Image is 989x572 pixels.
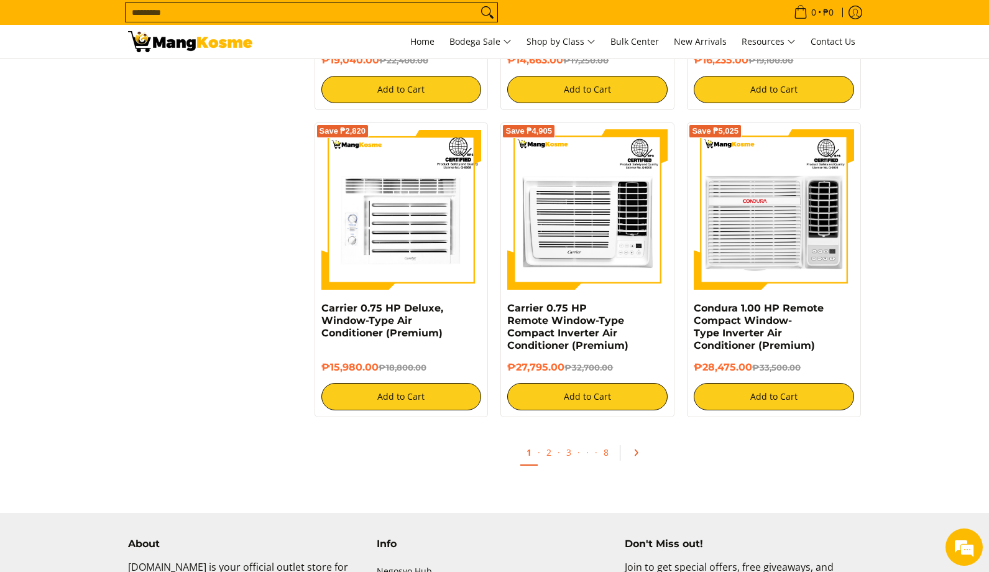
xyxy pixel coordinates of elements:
[204,6,234,36] div: Minimize live chat window
[321,383,482,410] button: Add to Cart
[694,361,854,374] h6: ₱28,475.00
[563,55,609,65] del: ₱17,250.00
[694,129,854,290] img: Condura 1.00 HP Remote Compact Window-Type Inverter Air Conditioner (Premium)
[610,35,659,47] span: Bulk Center
[520,25,602,58] a: Shop by Class
[809,8,818,17] span: 0
[505,127,552,135] span: Save ₱4,905
[128,538,364,550] h4: About
[507,302,628,351] a: Carrier 0.75 HP Remote Window-Type Compact Inverter Air Conditioner (Premium)
[580,440,595,464] span: ·
[507,383,668,410] button: Add to Cart
[321,361,482,374] h6: ₱15,980.00
[625,538,861,550] h4: Don't Miss out!
[804,25,862,58] a: Contact Us
[604,25,665,58] a: Bulk Center
[595,446,597,458] span: ·
[694,54,854,67] h6: ₱16,235.00
[379,362,426,372] del: ₱18,800.00
[527,34,596,50] span: Shop by Class
[668,25,733,58] a: New Arrivals
[564,362,613,372] del: ₱32,700.00
[597,440,615,464] a: 8
[308,436,868,476] ul: Pagination
[811,35,855,47] span: Contact Us
[538,446,540,458] span: ·
[321,302,443,339] a: Carrier 0.75 HP Deluxe, Window-Type Air Conditioner (Premium)
[320,127,366,135] span: Save ₱2,820
[477,3,497,22] button: Search
[379,55,428,65] del: ₱22,400.00
[410,35,435,47] span: Home
[321,54,482,67] h6: ₱19,040.00
[694,76,854,103] button: Add to Cart
[443,25,518,58] a: Bodega Sale
[560,440,577,464] a: 3
[742,34,796,50] span: Resources
[540,440,558,464] a: 2
[692,127,738,135] span: Save ₱5,025
[404,25,441,58] a: Home
[520,440,538,466] a: 1
[752,362,801,372] del: ₱33,500.00
[735,25,802,58] a: Resources
[790,6,837,19] span: •
[128,31,252,52] img: Bodega Sale Aircon l Mang Kosme: Home Appliances Warehouse Sale
[507,54,668,67] h6: ₱14,663.00
[558,446,560,458] span: ·
[6,339,237,383] textarea: Type your message and hit 'Enter'
[321,129,482,290] img: Carrier 0.75 HP Deluxe, Window-Type Air Conditioner (Premium)
[321,76,482,103] button: Add to Cart
[577,446,580,458] span: ·
[694,383,854,410] button: Add to Cart
[821,8,835,17] span: ₱0
[265,25,862,58] nav: Main Menu
[377,538,613,550] h4: Info
[449,34,512,50] span: Bodega Sale
[748,55,793,65] del: ₱19,100.00
[65,70,209,86] div: Chat with us now
[507,76,668,103] button: Add to Cart
[72,157,172,282] span: We're online!
[674,35,727,47] span: New Arrivals
[507,129,668,290] img: Carrier 0.75 HP Remote Window-Type Compact Inverter Air Conditioner (Premium)
[694,302,824,351] a: Condura 1.00 HP Remote Compact Window-Type Inverter Air Conditioner (Premium)
[507,361,668,374] h6: ₱27,795.00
